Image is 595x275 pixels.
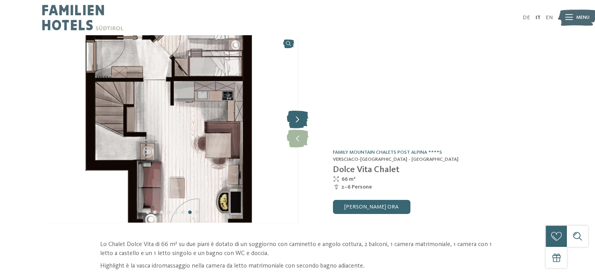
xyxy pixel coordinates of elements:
a: Family Mountain Chalets Post Alpina ****S [333,150,442,155]
span: 2–6 Persone [342,183,372,191]
div: Carousel Page 5 [174,210,178,214]
img: Dolce Vita Chalet [47,35,298,223]
div: Carousel Page 7 (Current Slide) [188,210,192,214]
div: Carousel Page 3 [160,210,164,214]
p: Lo Chalet Dolce Vita di 66 m² su due piani è dotato di un soggiorno con caminetto e angolo cottur... [100,240,495,258]
div: Carousel Page 8 [195,210,199,214]
span: Versciaco-[GEOGRAPHIC_DATA] - [GEOGRAPHIC_DATA] [333,157,458,162]
div: Carousel Page 1 [146,210,149,214]
div: Carousel Page 2 [153,210,156,214]
a: [PERSON_NAME] ora [333,200,410,214]
a: IT [535,15,540,20]
span: Dolce Vita Chalet [333,165,399,174]
p: Highlight è la vasca idromassaggio nella camera da letto matrimoniale con secondo bagno adiacente. [100,262,495,271]
span: 66 m² [342,175,356,183]
span: Menu [576,14,590,21]
div: Carousel Page 6 [181,210,185,214]
a: EN [546,15,553,20]
div: Carousel Page 4 [167,210,171,214]
a: DE [523,15,530,20]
